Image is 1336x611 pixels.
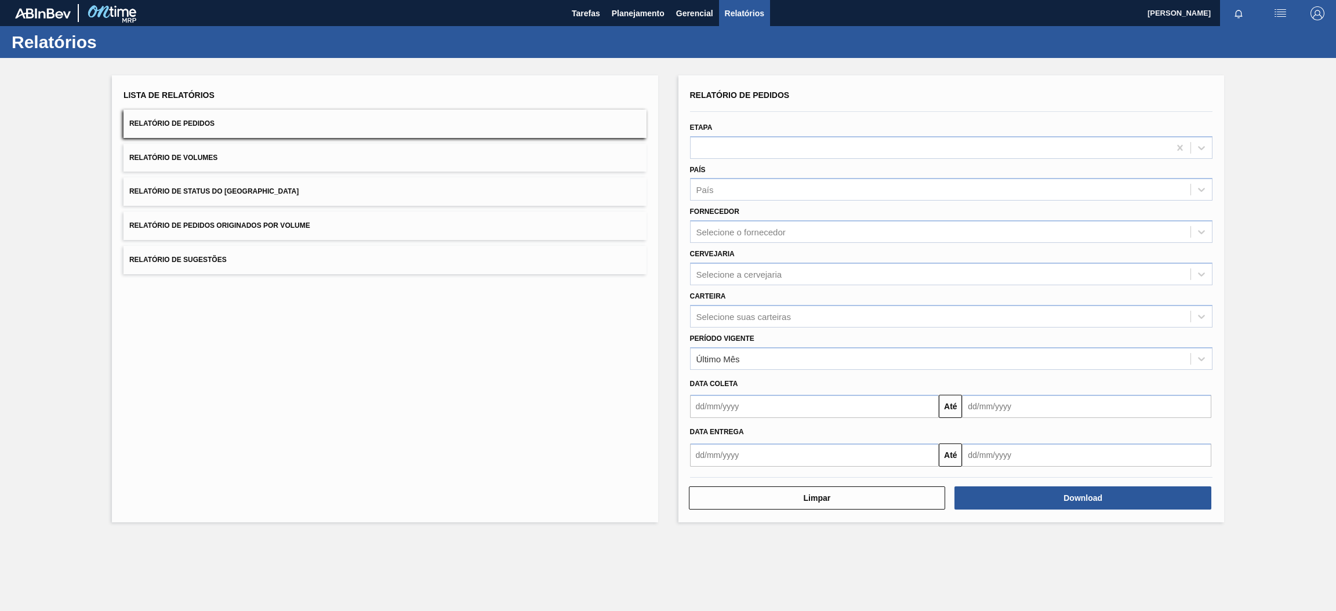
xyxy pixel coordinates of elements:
span: Relatório de Pedidos [129,119,215,128]
input: dd/mm/yyyy [962,395,1211,418]
button: Relatório de Sugestões [124,246,647,274]
span: Relatório de Pedidos [690,90,790,100]
img: TNhmsLtSVTkK8tSr43FrP2fwEKptu5GPRR3wAAAABJRU5ErkJggg== [15,8,71,19]
label: Etapa [690,123,713,132]
span: Gerencial [676,6,713,20]
span: Planejamento [612,6,665,20]
input: dd/mm/yyyy [962,443,1211,467]
button: Relatório de Volumes [124,144,647,172]
span: Relatórios [725,6,764,20]
button: Relatório de Pedidos [124,110,647,138]
span: Data entrega [690,428,744,436]
div: Selecione a cervejaria [696,269,782,279]
span: Relatório de Pedidos Originados por Volume [129,221,310,230]
button: Até [939,395,962,418]
label: Carteira [690,292,726,300]
div: Último Mês [696,354,740,363]
button: Relatório de Status do [GEOGRAPHIC_DATA] [124,177,647,206]
span: Relatório de Status do [GEOGRAPHIC_DATA] [129,187,299,195]
span: Relatório de Volumes [129,154,217,162]
img: Logout [1310,6,1324,20]
span: Tarefas [572,6,600,20]
button: Até [939,443,962,467]
label: Cervejaria [690,250,735,258]
div: País [696,185,714,195]
h1: Relatórios [12,35,217,49]
span: Lista de Relatórios [124,90,215,100]
button: Relatório de Pedidos Originados por Volume [124,212,647,240]
span: Data coleta [690,380,738,388]
span: Relatório de Sugestões [129,256,227,264]
label: País [690,166,706,174]
button: Notificações [1220,5,1257,21]
button: Download [954,486,1211,510]
div: Selecione o fornecedor [696,227,786,237]
img: userActions [1273,6,1287,20]
div: Selecione suas carteiras [696,311,791,321]
input: dd/mm/yyyy [690,443,939,467]
input: dd/mm/yyyy [690,395,939,418]
label: Período Vigente [690,334,754,343]
label: Fornecedor [690,208,739,216]
button: Limpar [689,486,946,510]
